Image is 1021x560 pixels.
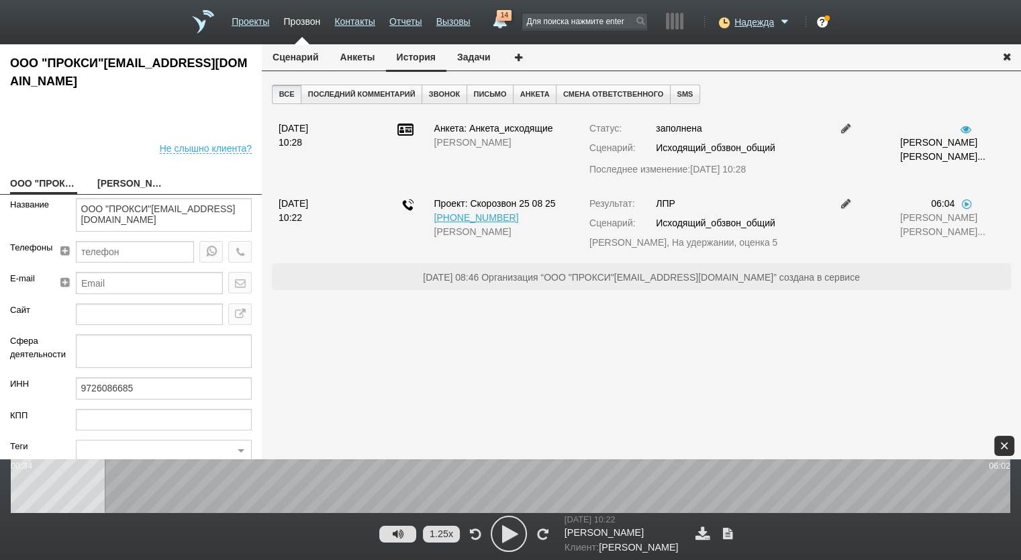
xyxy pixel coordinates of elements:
span: Исходящий_обзвон_общий [656,218,775,228]
div: × [994,436,1014,456]
span: заполнена [656,123,701,134]
a: Вызовы [436,9,471,29]
a: Надежда [734,14,792,28]
div: [PERSON_NAME] [PERSON_NAME]... [900,136,973,164]
button: Сценарий [262,44,330,70]
label: Телефоны [10,241,44,254]
label: КПП [10,409,56,422]
input: Email [76,272,223,293]
button: История [386,44,446,72]
span: 06:04 [931,198,955,209]
span: ЛПР [656,198,675,209]
button: Анкета [513,85,556,104]
label: E-mail [10,272,44,285]
button: 1.25x [423,526,460,543]
a: Проекты [232,9,269,29]
button: Звонок [422,85,467,104]
div: Скорозвон 25 08 25 [434,197,569,211]
span: Сценарий: [589,142,636,153]
div: Анкета: Анкета_исходящие [434,122,569,136]
span: Надежда [734,15,774,29]
span: Статус: [589,123,622,134]
button: Письмо [467,85,514,104]
button: Задачи [446,44,501,70]
p: [DATE] 08:46 Организация “ООО "ПРОКСИ"[EMAIL_ADDRESS][DOMAIN_NAME]” создана в сервисе [279,270,1004,285]
label: Название [10,198,56,212]
div: [PERSON_NAME] [434,136,569,150]
div: 06:02 [989,459,1010,472]
div: Звонок по проекту [402,199,414,215]
label: ИНН [10,377,56,391]
a: [PERSON_NAME] [97,175,164,194]
div: ООО "ПРОКСИ"__77268fl@host35.taxcom.ru [10,54,252,91]
span: 14 [497,10,512,21]
a: 14 [487,10,512,26]
a: Контакты [334,9,375,29]
span: Исходящий_обзвон_общий [656,142,775,153]
div: [PERSON_NAME] [434,225,569,239]
div: [PERSON_NAME] [565,541,682,555]
div: [DATE] [279,122,352,136]
a: Отчеты [389,9,422,29]
a: На главную [192,10,214,34]
div: ? [817,17,828,28]
label: Сфера деятельности [10,334,56,361]
button: Последний комментарий [301,85,422,104]
div: [PERSON_NAME] [PERSON_NAME]... [900,211,973,239]
label: Сайт [10,304,56,317]
span: Сценарий: [589,218,636,228]
span: Клиент: [565,542,599,553]
label: Теги [10,440,56,453]
a: [PHONE_NUMBER] [434,212,518,223]
button: Анкеты [330,44,386,70]
div: [DATE] 10:22 [565,513,682,526]
div: [PERSON_NAME] [565,526,682,541]
span: Последнее изменение: [589,162,746,177]
div: [DATE] [279,197,352,211]
div: 10:22 [279,211,352,225]
button: SMS [670,85,700,104]
div: 00:34 [11,459,32,472]
a: Прозвон [283,9,320,29]
div: [PERSON_NAME], На удержании, оценка 5 [589,236,818,250]
input: телефон [76,241,194,263]
span: Результат: [589,198,635,209]
input: Для поиска нажмите enter [522,13,647,29]
span: [DATE] 10:28 [690,164,746,175]
button: Смена ответственного [556,85,671,104]
a: ООО "ПРОКСИ"[EMAIL_ADDRESS][DOMAIN_NAME] [10,175,77,194]
span: Не слышно клиента? [160,139,252,154]
button: Все [272,85,301,104]
div: 10:28 [279,136,352,150]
